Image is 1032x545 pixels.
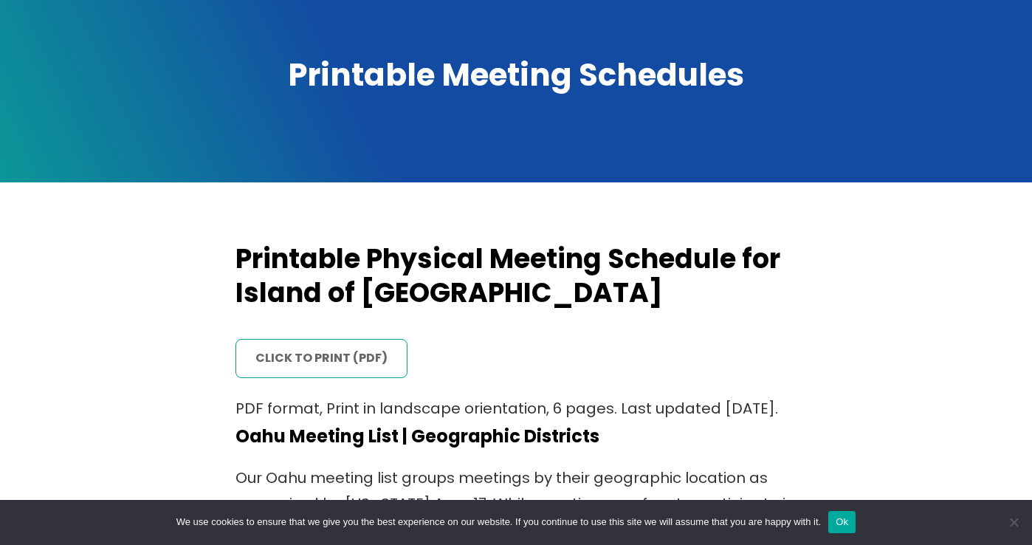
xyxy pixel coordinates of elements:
[235,242,797,312] h2: Printable Physical Meeting Schedule for Island of [GEOGRAPHIC_DATA]
[15,54,1017,96] h1: Printable Meeting Schedules
[828,511,856,533] button: Ok
[176,515,821,529] span: We use cookies to ensure that we give you the best experience on our website. If you continue to ...
[235,425,797,448] h4: Oahu Meeting List | Geographic Districts
[1006,515,1021,529] span: No
[235,339,407,377] a: click to print (PDF)
[235,396,797,422] p: PDF format, Print in landscape orientation, 6 pages. Last updated [DATE].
